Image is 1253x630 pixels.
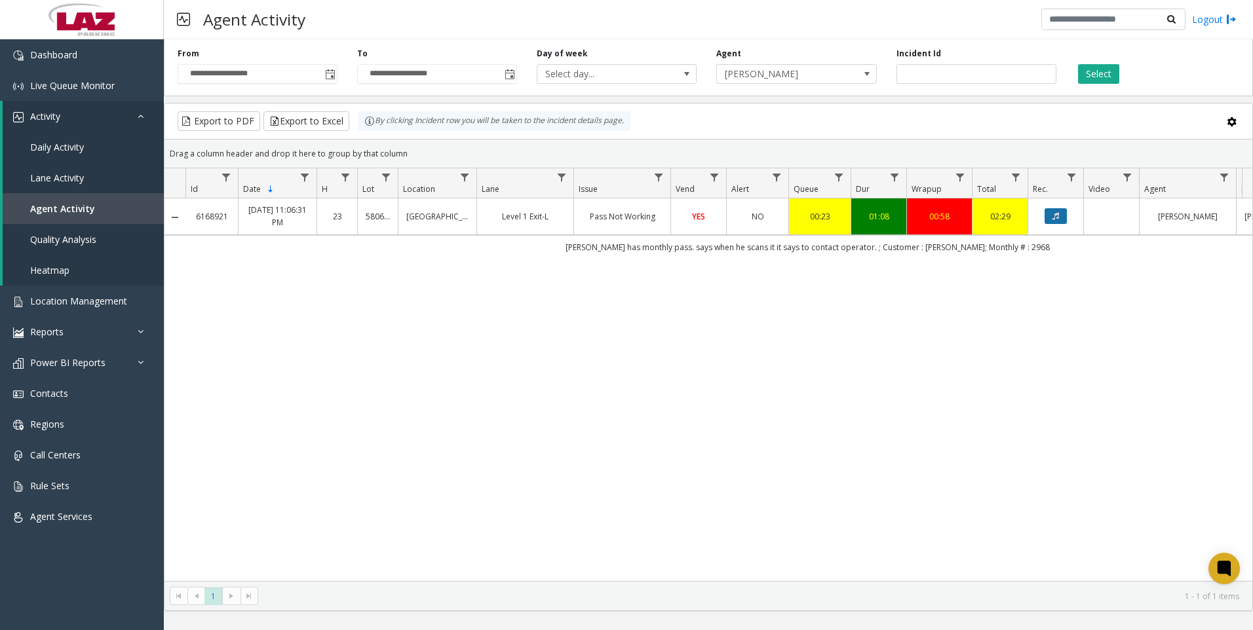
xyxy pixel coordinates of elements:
[30,141,84,153] span: Daily Activity
[1078,64,1119,84] button: Select
[3,101,164,132] a: Activity
[218,168,235,186] a: Id Filter Menu
[266,591,1239,602] kendo-pager-info: 1 - 1 of 1 items
[265,184,276,195] span: Sortable
[692,211,705,222] span: YES
[553,168,571,186] a: Lane Filter Menu
[456,168,474,186] a: Location Filter Menu
[13,112,24,122] img: 'icon'
[366,210,390,223] a: 580610
[1089,183,1110,195] span: Video
[177,3,190,35] img: pageIcon
[406,210,469,223] a: [GEOGRAPHIC_DATA]
[13,327,24,338] img: 'icon'
[830,168,848,186] a: Queue Filter Menu
[3,193,164,224] a: Agent Activity
[3,255,164,286] a: Heatmap
[952,168,969,186] a: Wrapup Filter Menu
[716,48,741,60] label: Agent
[30,172,84,184] span: Lane Activity
[1063,168,1081,186] a: Rec. Filter Menu
[797,210,843,223] a: 00:23
[243,183,261,195] span: Date
[30,202,95,215] span: Agent Activity
[537,48,588,60] label: Day of week
[164,212,185,223] a: Collapse Details
[676,183,695,195] span: Vend
[246,204,309,229] a: [DATE] 11:06:31 PM
[325,210,349,223] a: 23
[1147,210,1228,223] a: [PERSON_NAME]
[30,233,96,246] span: Quality Analysis
[178,111,260,131] button: Export to PDF
[582,210,663,223] a: Pass Not Working
[915,210,964,223] a: 00:58
[886,168,904,186] a: Dur Filter Menu
[856,183,870,195] span: Dur
[1144,183,1166,195] span: Agent
[13,389,24,399] img: 'icon'
[13,512,24,523] img: 'icon'
[13,297,24,307] img: 'icon'
[296,168,314,186] a: Date Filter Menu
[263,111,349,131] button: Export to Excel
[735,210,781,223] a: NO
[912,183,942,195] span: Wrapup
[322,65,337,83] span: Toggle popup
[579,183,598,195] span: Issue
[30,295,127,307] span: Location Management
[30,418,64,430] span: Regions
[485,210,566,223] a: Level 1 Exit-L
[13,451,24,461] img: 'icon'
[1007,168,1025,186] a: Total Filter Menu
[30,264,69,276] span: Heatmap
[977,183,996,195] span: Total
[650,168,668,186] a: Issue Filter Menu
[193,210,230,223] a: 6168921
[30,79,115,92] span: Live Queue Monitor
[164,142,1252,165] div: Drag a column header and drop it here to group by that column
[403,183,435,195] span: Location
[1033,183,1048,195] span: Rec.
[482,183,499,195] span: Lane
[30,479,69,492] span: Rule Sets
[30,48,77,61] span: Dashboard
[30,325,64,338] span: Reports
[13,50,24,61] img: 'icon'
[980,210,1020,223] a: 02:29
[13,358,24,369] img: 'icon'
[731,183,749,195] span: Alert
[204,587,222,605] span: Page 1
[859,210,898,223] a: 01:08
[794,183,819,195] span: Queue
[3,132,164,162] a: Daily Activity
[1119,168,1136,186] a: Video Filter Menu
[537,65,665,83] span: Select day...
[30,356,106,369] span: Power BI Reports
[164,168,1252,581] div: Data table
[364,116,375,126] img: infoIcon.svg
[178,48,199,60] label: From
[322,183,328,195] span: H
[357,48,368,60] label: To
[13,481,24,492] img: 'icon'
[706,168,723,186] a: Vend Filter Menu
[679,210,718,223] a: YES
[896,48,941,60] label: Incident Id
[377,168,395,186] a: Lot Filter Menu
[1216,168,1233,186] a: Agent Filter Menu
[191,183,198,195] span: Id
[502,65,516,83] span: Toggle popup
[337,168,355,186] a: H Filter Menu
[362,183,374,195] span: Lot
[3,162,164,193] a: Lane Activity
[1192,12,1237,26] a: Logout
[1226,12,1237,26] img: logout
[13,81,24,92] img: 'icon'
[30,449,81,461] span: Call Centers
[3,224,164,255] a: Quality Analysis
[13,420,24,430] img: 'icon'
